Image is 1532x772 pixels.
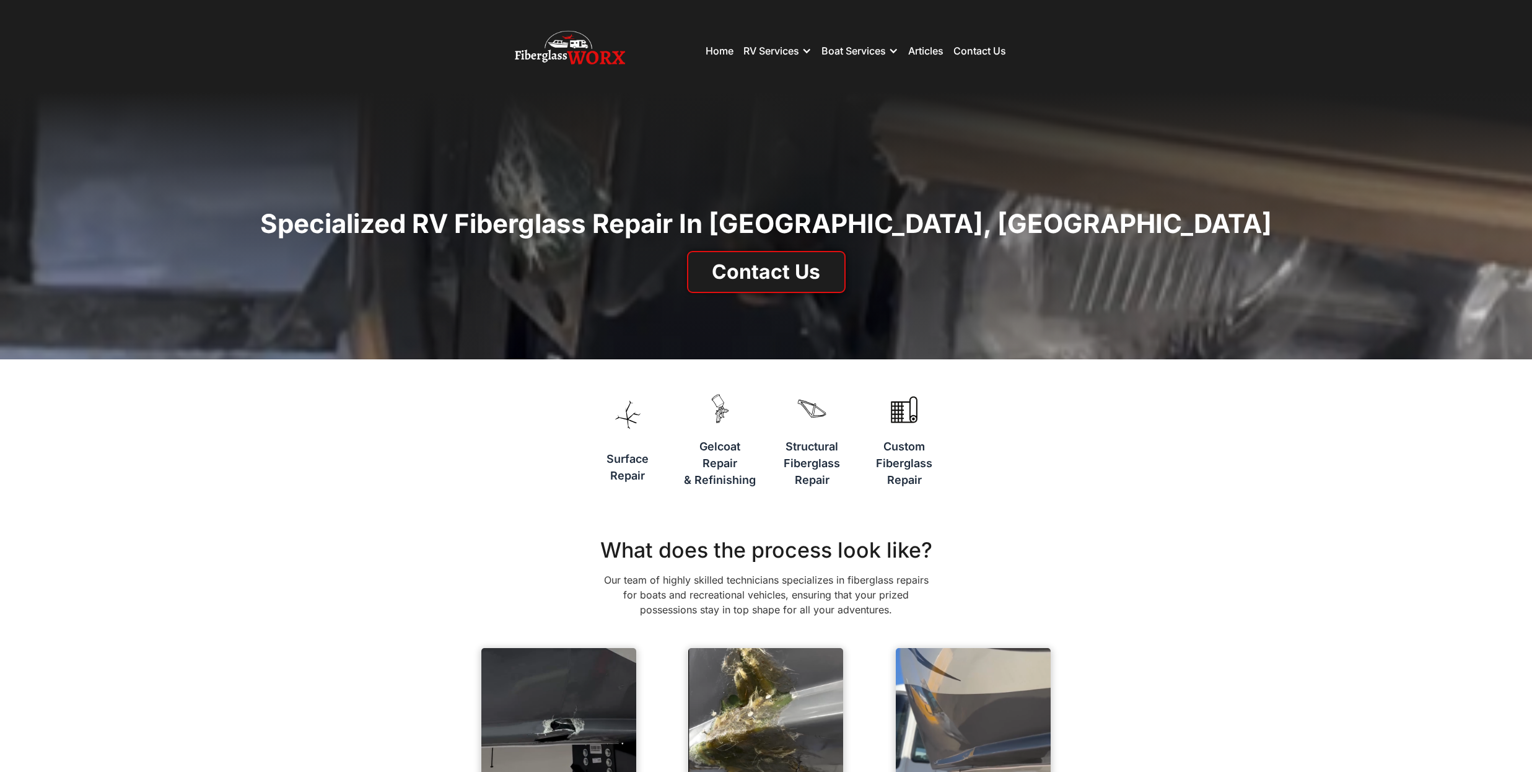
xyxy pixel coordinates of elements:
h2: What does the process look like? [475,538,1057,563]
img: A vector of icon of a spreading spider crack [608,379,647,450]
img: A roll of fiberglass mat [885,379,924,437]
h1: Specialized RV Fiberglass repair in [GEOGRAPHIC_DATA], [GEOGRAPHIC_DATA] [260,208,1272,240]
p: Our team of highly skilled technicians specializes in fiberglass repairs for boats and recreation... [596,572,937,617]
a: Contact Us [687,251,846,293]
h3: Structural Fiberglass Repair [780,438,845,488]
a: Home [706,45,733,57]
a: Articles [908,45,943,57]
h3: Custom Fiberglass Repair [872,438,937,488]
img: A paint gun [701,379,740,437]
div: RV Services [743,45,799,57]
img: A piece of fiberglass that represents structure [792,379,831,437]
h3: Gelcoat Repair & Refinishing [684,438,756,488]
a: Contact Us [953,45,1006,57]
h3: Surface Repair [606,450,649,484]
div: Boat Services [821,45,886,57]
